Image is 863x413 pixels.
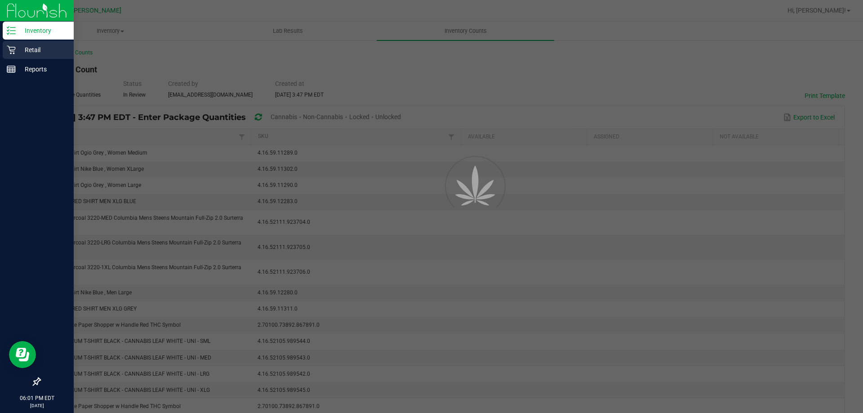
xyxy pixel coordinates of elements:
p: Retail [16,44,70,55]
p: Inventory [16,25,70,36]
p: Reports [16,64,70,75]
p: 06:01 PM EDT [4,394,70,402]
inline-svg: Reports [7,65,16,74]
inline-svg: Inventory [7,26,16,35]
iframe: Resource center [9,341,36,368]
inline-svg: Retail [7,45,16,54]
p: [DATE] [4,402,70,409]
